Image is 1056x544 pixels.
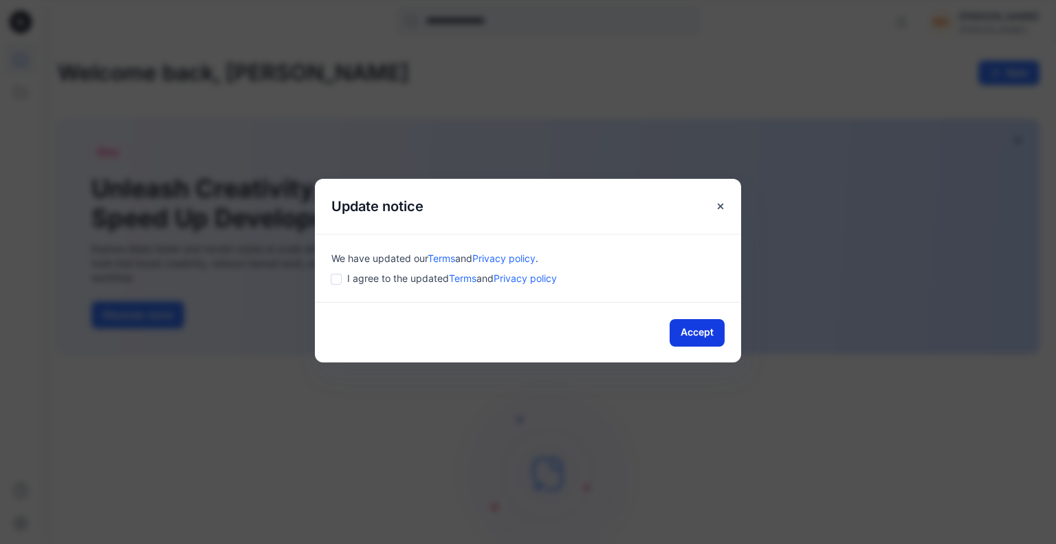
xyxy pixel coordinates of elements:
[708,194,733,219] button: Close
[472,252,536,264] a: Privacy policy
[315,179,440,234] h5: Update notice
[455,252,472,264] span: and
[347,271,557,285] span: I agree to the updated
[449,272,476,284] a: Terms
[494,272,557,284] a: Privacy policy
[670,319,725,347] button: Accept
[428,252,455,264] a: Terms
[476,272,494,284] span: and
[331,251,725,265] div: We have updated our .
